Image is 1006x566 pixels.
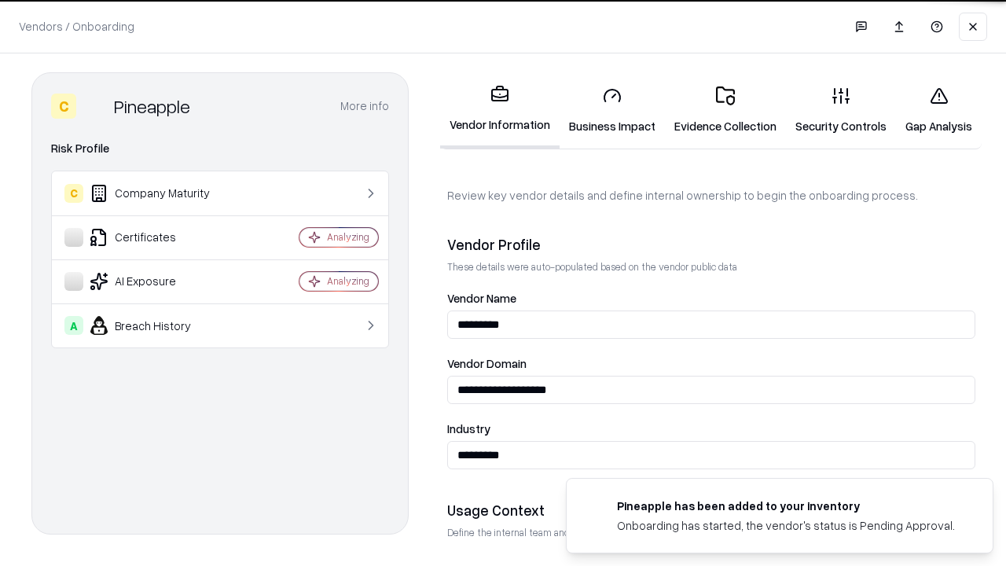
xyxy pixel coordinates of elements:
div: Analyzing [327,274,369,288]
div: Vendor Profile [447,235,975,254]
button: More info [340,92,389,120]
label: Vendor Domain [447,358,975,369]
a: Vendor Information [440,72,560,149]
div: C [51,94,76,119]
p: These details were auto-populated based on the vendor public data [447,260,975,274]
label: Industry [447,423,975,435]
div: A [64,316,83,335]
div: Usage Context [447,501,975,520]
a: Business Impact [560,74,665,147]
div: Certificates [64,228,252,247]
div: Analyzing [327,230,369,244]
div: Pineapple [114,94,190,119]
div: Breach History [64,316,252,335]
a: Security Controls [786,74,896,147]
a: Gap Analysis [896,74,982,147]
div: Risk Profile [51,139,389,158]
div: Pineapple has been added to your inventory [617,498,955,514]
p: Define the internal team and reason for using this vendor. This helps assess business relevance a... [447,526,975,539]
p: Vendors / Onboarding [19,18,134,35]
div: Company Maturity [64,184,252,203]
div: Onboarding has started, the vendor's status is Pending Approval. [617,517,955,534]
img: pineappleenergy.com [586,498,604,516]
label: Vendor Name [447,292,975,304]
div: C [64,184,83,203]
img: Pineapple [83,94,108,119]
a: Evidence Collection [665,74,786,147]
p: Review key vendor details and define internal ownership to begin the onboarding process. [447,187,975,204]
div: AI Exposure [64,272,252,291]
